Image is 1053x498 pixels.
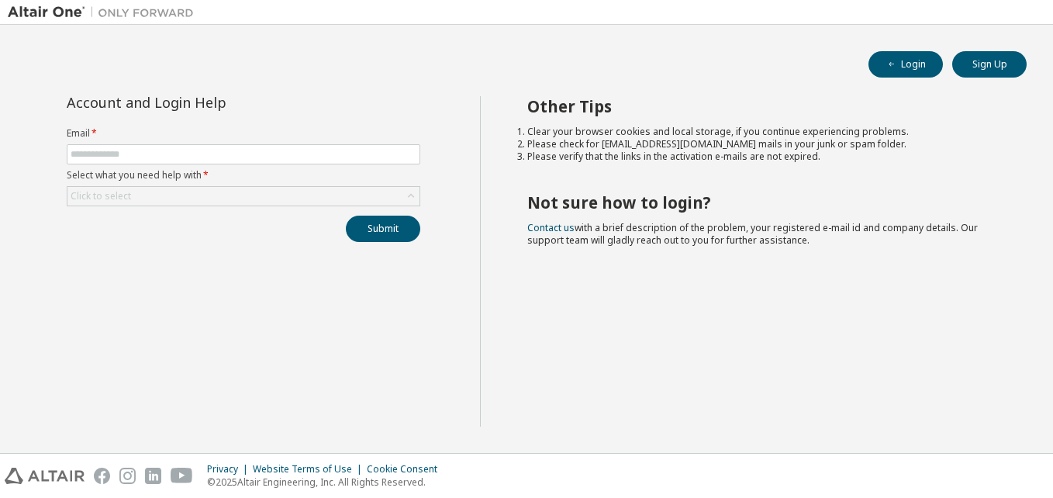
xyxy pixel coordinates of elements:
[346,216,420,242] button: Submit
[367,463,447,476] div: Cookie Consent
[119,468,136,484] img: instagram.svg
[71,190,131,202] div: Click to select
[67,127,420,140] label: Email
[207,476,447,489] p: © 2025 Altair Engineering, Inc. All Rights Reserved.
[145,468,161,484] img: linkedin.svg
[253,463,367,476] div: Website Terms of Use
[527,138,999,150] li: Please check for [EMAIL_ADDRESS][DOMAIN_NAME] mails in your junk or spam folder.
[527,221,978,247] span: with a brief description of the problem, your registered e-mail id and company details. Our suppo...
[868,51,943,78] button: Login
[5,468,85,484] img: altair_logo.svg
[171,468,193,484] img: youtube.svg
[527,150,999,163] li: Please verify that the links in the activation e-mails are not expired.
[527,96,999,116] h2: Other Tips
[527,126,999,138] li: Clear your browser cookies and local storage, if you continue experiencing problems.
[527,221,575,234] a: Contact us
[94,468,110,484] img: facebook.svg
[207,463,253,476] div: Privacy
[67,187,419,206] div: Click to select
[8,5,202,20] img: Altair One
[527,192,999,213] h2: Not sure how to login?
[67,96,350,109] div: Account and Login Help
[952,51,1027,78] button: Sign Up
[67,169,420,182] label: Select what you need help with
